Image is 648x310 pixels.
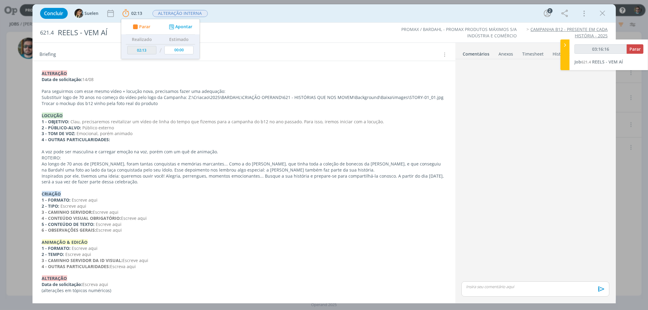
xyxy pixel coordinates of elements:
[83,281,108,287] span: Escreva aqui
[96,221,122,227] span: Escreve aqui
[42,203,60,209] strong: 2 - TIPO:
[42,257,123,263] strong: 3 - CAMINHO SERVIDOR DA ID VISUAL:
[131,24,150,30] button: Parar
[42,173,446,185] p: Inspirados por ele, tivemos uma ideia: queremos ouvir você! Alegria, perrengues, momentos emocion...
[581,59,591,65] span: 621.4
[627,44,643,54] button: Parar
[553,48,571,57] a: Histórico
[121,215,147,221] span: Escreve aqui
[40,8,68,19] button: Concluir
[42,149,446,155] p: A voz pode ser masculina e carregar emoção na voz, porém com um quê de animação.
[42,125,81,131] strong: 2 - PÚBLICO-ALVO:
[42,281,83,287] strong: Data de solicitação:
[72,245,98,251] span: Escreve aqui
[61,203,87,209] span: Escreve aqui
[74,9,84,18] img: S
[158,44,163,57] td: /
[42,197,71,203] strong: 1 - FORMATO:
[163,35,195,44] th: Estimado
[85,11,99,15] span: Suelen
[167,24,192,30] button: Apontar
[42,88,446,94] p: Para seguirmos com esse mesmo vídeo + locução nova, precisamos fazer uma adequação:
[121,9,144,18] button: 02:13
[499,51,513,57] div: Anexos
[42,191,61,197] strong: CRIAÇÃO
[42,77,83,82] strong: Data de solicitação:
[463,48,490,57] a: Comentários
[132,10,142,16] span: 02:13
[42,245,71,251] strong: 1 - FORMATO:
[42,221,95,227] strong: 5 - CONTEÚDO DE TEXTO:
[72,197,98,203] span: Escreve aqui
[42,161,446,173] p: Ao longo de 70 anos de [PERSON_NAME], foram tantas conquistas e memórias marcantes... Como a do [...
[83,77,94,82] span: 14/08
[93,209,119,215] span: Escreve aqui
[126,35,158,44] th: Realizado
[42,239,88,245] strong: ANIMAÇÃO & EDICÃO
[42,119,70,124] strong: 1 - OBJETIVO:
[531,26,608,38] a: CAMPANHA B12 - PRESENTE EM CADA HISTÓRIA - 2025
[74,9,99,18] button: SSuelen
[121,19,200,59] ul: 02:13
[77,131,133,136] span: Emocional, porém animado
[152,10,208,17] button: ALTERAÇÃO INTERNA
[629,46,641,52] span: Parar
[83,125,114,131] span: Público externo
[42,113,63,118] strong: LOCUÇÃO
[33,4,616,303] div: dialog
[401,26,517,38] a: PROMAX / BARDAHL - PROMAX PRODUTOS MÁXIMOS S/A INDÚSTRIA E COMÉRCIO
[42,100,446,107] p: Trocar o mockup dos b12 vinho pela foto real do produto
[40,51,56,59] span: Briefing
[42,275,67,281] strong: ALTERAÇÃO
[123,257,149,263] span: Escreve aqui
[55,25,369,40] div: REELS - VEM AÍ
[96,227,122,233] span: Escreve aqui
[522,48,544,57] a: Timesheet
[66,251,91,257] span: Escreve aqui
[42,227,96,233] strong: 6 - OBSERVAÇÕES GERAIS:
[40,29,54,36] span: 621.4
[42,264,110,269] strong: 4 - OUTRAS PARTICULARIDADES:
[44,11,63,16] span: Concluir
[42,155,446,161] p: ROTEIRO:
[139,25,150,29] span: Parar
[42,70,67,76] strong: ALTERAÇÃO
[42,94,446,100] p: Substituir logo de 70 anos no começo do vídeo pelo logo da Campanha: Z:\Criacao\2025\BARDAHL\CRIA...
[547,8,553,13] div: 2
[42,215,121,221] strong: 4 - CONTEÚDO VISUAL OBRIGATÓRIO:
[110,264,136,269] span: Escreva aqui
[543,9,552,18] button: 2
[71,119,384,124] span: Clau, precisaremos revitalizar um vídeo de linha do tempo que fizemos para a campanha do b12 no a...
[153,10,208,17] span: ALTERAÇÃO INTERNA
[42,131,76,136] strong: 3 - TOM DE VOZ:
[42,137,110,142] strong: 4 - OUTRAS PARTICULARIDADES:
[574,59,623,65] a: Job621.4REELS - VEM AÍ
[42,251,64,257] strong: 2 - TEMPO:
[42,209,93,215] strong: 3 - CAMINHO SERVIDOR:
[592,59,623,65] span: REELS - VEM AÍ
[42,288,446,294] p: (alterações em tópicos numéricos)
